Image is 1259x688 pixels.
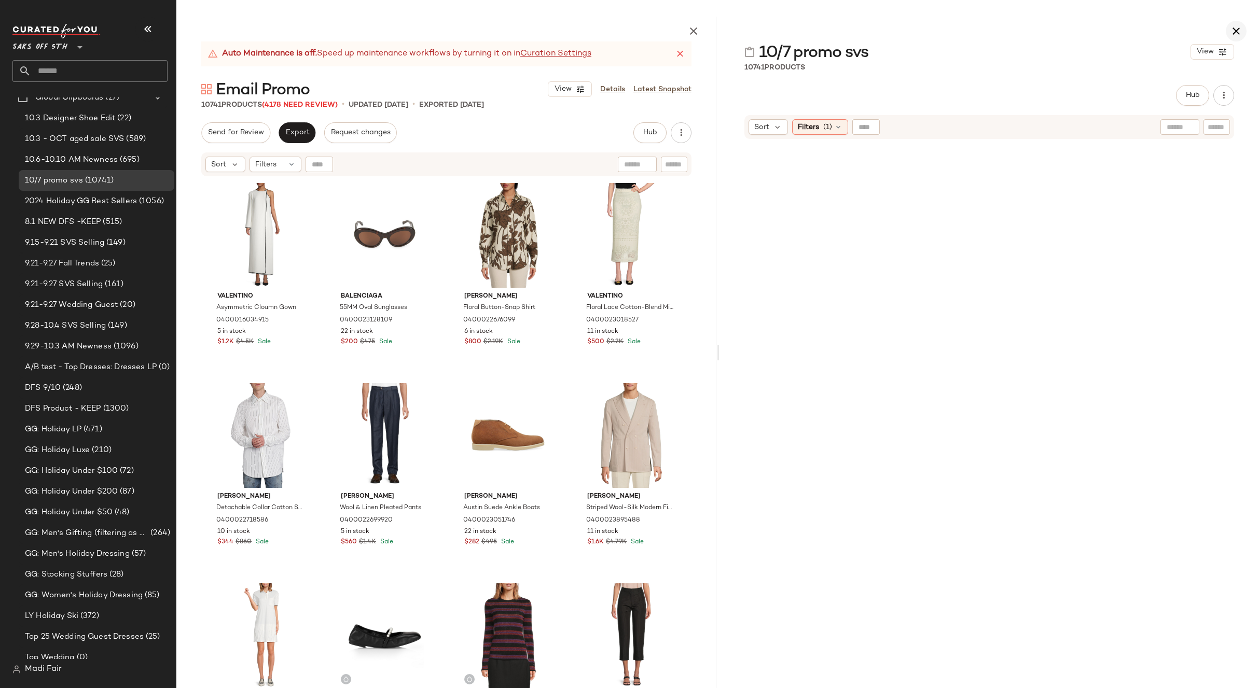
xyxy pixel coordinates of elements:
span: (471) [81,424,102,436]
img: 0400023018588_NERO [579,583,683,688]
span: (161) [103,278,123,290]
span: $475 [360,338,375,347]
span: 0400016034915 [216,316,269,325]
span: $800 [464,338,481,347]
span: Global Clipboards [35,92,103,104]
span: Striped Wool-Silk Modern Fit Sport Coat [586,503,674,513]
span: (372) [78,610,99,622]
span: (57) [130,548,146,560]
span: 22 in stock [464,527,496,537]
button: View [1191,44,1234,60]
span: DFS Product - KEEP [25,403,101,415]
span: (28) [107,569,124,581]
span: Filters [255,159,276,170]
span: Valentino [587,292,675,301]
span: $500 [587,338,604,347]
span: LY Holiday Ski [25,610,78,622]
span: (0) [75,652,88,664]
a: Latest Snapshot [633,84,691,95]
span: Wool & Linen Pleated Pants [340,503,421,513]
span: 0400023018527 [586,316,639,325]
span: Export [285,129,309,137]
span: (515) [101,216,122,228]
span: (20) [118,299,135,311]
span: View [554,85,571,93]
span: $1.2K [217,338,234,347]
span: (1096) [112,341,139,353]
span: Hub [1185,91,1200,100]
span: GG: Men's Gifting (filtering as women's) [25,527,148,539]
span: GG: Stocking Stuffers [25,569,107,581]
span: (149) [104,237,126,249]
span: • [342,99,344,111]
img: cfy_white_logo.C9jOOHJF.svg [12,24,101,38]
div: Speed up maintenance workflows by turning it on in [207,48,591,60]
img: svg%3e [466,676,473,682]
strong: Auto Maintenance is off. [222,48,317,60]
span: (48) [113,507,130,518]
span: (25) [99,258,116,270]
span: $560 [341,538,357,547]
div: Products [201,100,338,110]
span: Sale [254,539,269,545]
span: Filters [798,122,819,133]
span: 9.21-9.27 Fall Trends [25,258,99,270]
span: [PERSON_NAME] [341,492,428,501]
span: [PERSON_NAME] [464,292,552,301]
span: Valentino [217,292,305,301]
span: 9.21-9.27 SVS Selling [25,278,103,290]
span: GG: Holiday Under $50 [25,507,113,518]
span: 2024 Holiday GG Best Sellers [25,195,137,207]
span: (4178 Need Review) [262,101,338,109]
span: 5 in stock [341,527,369,537]
span: 0400022676099 [463,316,515,325]
span: Balenciaga [341,292,428,301]
span: A/B test - Top Dresses: Dresses LP [25,361,157,373]
button: Export [279,122,315,143]
span: GG: Women's Holiday Dressing [25,589,143,601]
span: Sale [256,339,271,345]
span: (10741) [83,175,114,187]
span: (210) [90,444,112,456]
span: Sale [378,539,393,545]
span: $4.79K [606,538,627,547]
span: (85) [143,589,160,601]
span: $2.2K [606,338,624,347]
div: Products [744,62,805,73]
span: • [412,99,415,111]
button: View [548,81,591,97]
span: 55MM Oval Sunglasses [340,303,407,313]
span: Detachable Collar Cotton Shirt [216,503,304,513]
span: (264) [148,527,170,539]
span: (1300) [101,403,129,415]
span: (0) [157,361,170,373]
img: 0400016034915 [209,183,313,288]
span: [PERSON_NAME] [587,492,675,501]
span: 8.1 NEW DFS -KEEP [25,216,101,228]
span: (25) [144,631,160,643]
span: (248) [61,382,82,394]
span: 10741 [744,64,765,72]
img: 0400023018527_ALMOND [579,183,683,288]
img: 0400023051746_TAUPE [456,383,560,488]
span: (149) [106,320,127,332]
span: View [1196,48,1214,56]
span: 6 in stock [464,327,493,336]
span: GG: Holiday Luxe [25,444,90,456]
span: $860 [236,538,252,547]
span: Sale [499,539,514,545]
span: $344 [217,538,233,547]
span: 11 in stock [587,327,618,336]
span: Request changes [330,129,391,137]
button: Hub [1176,85,1209,106]
span: 0400022699920 [340,516,393,525]
span: 10/7 promo svs [759,43,869,63]
span: (695) [118,154,140,166]
span: 22 in stock [341,327,373,336]
span: [PERSON_NAME] [464,492,552,501]
span: 10 in stock [217,527,250,537]
span: (72) [118,465,134,477]
span: GG: Men's Holiday Dressing [25,548,130,560]
button: Send for Review [201,122,270,143]
img: 0400023895488_BROWN [579,383,683,488]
